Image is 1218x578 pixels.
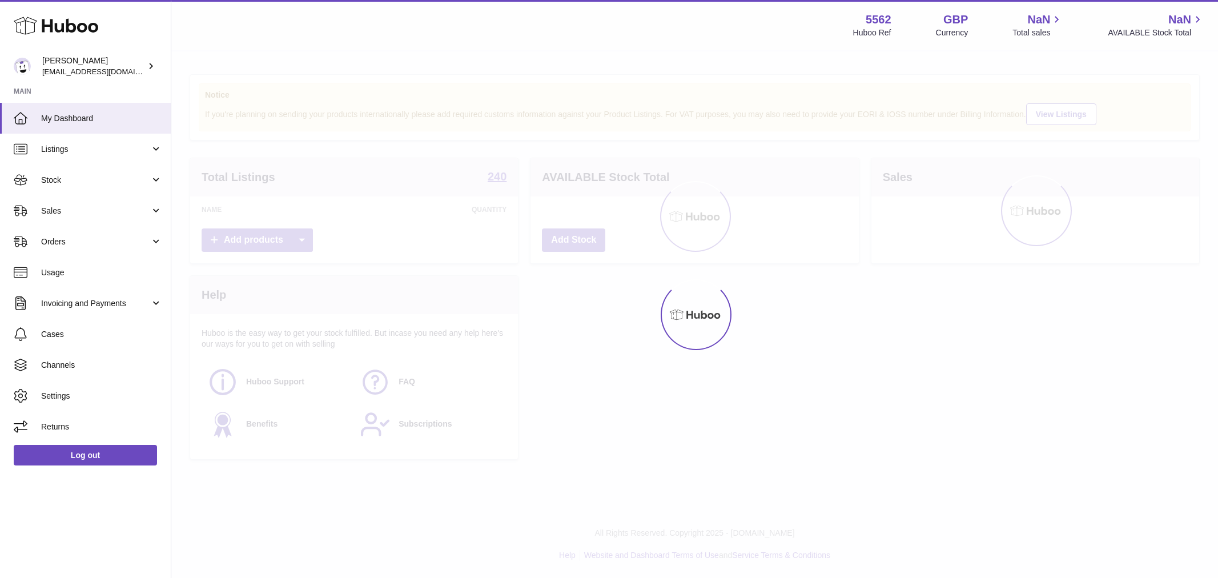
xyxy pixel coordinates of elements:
span: Stock [41,175,150,186]
span: My Dashboard [41,113,162,124]
span: Cases [41,329,162,340]
span: NaN [1027,12,1050,27]
span: Sales [41,206,150,216]
div: Huboo Ref [853,27,891,38]
a: NaN Total sales [1012,12,1063,38]
span: [EMAIL_ADDRESS][DOMAIN_NAME] [42,67,168,76]
a: Log out [14,445,157,465]
span: NaN [1168,12,1191,27]
div: [PERSON_NAME] [42,55,145,77]
div: Currency [936,27,968,38]
span: Listings [41,144,150,155]
strong: 5562 [866,12,891,27]
span: Orders [41,236,150,247]
strong: GBP [943,12,968,27]
span: Channels [41,360,162,371]
span: AVAILABLE Stock Total [1108,27,1204,38]
a: NaN AVAILABLE Stock Total [1108,12,1204,38]
span: Returns [41,422,162,432]
img: internalAdmin-5562@internal.huboo.com [14,58,31,75]
span: Settings [41,391,162,402]
span: Invoicing and Payments [41,298,150,309]
span: Usage [41,267,162,278]
span: Total sales [1012,27,1063,38]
